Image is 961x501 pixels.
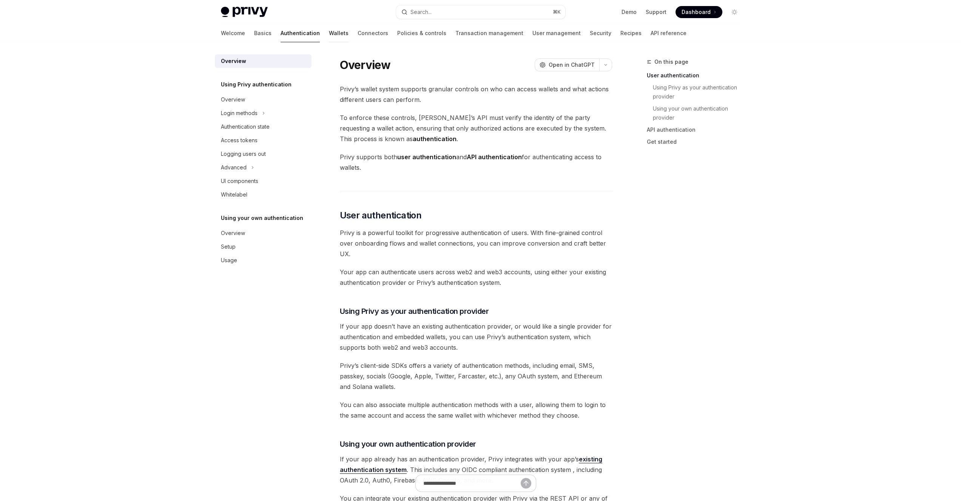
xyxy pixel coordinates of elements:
a: Demo [622,8,637,16]
a: Security [590,24,611,42]
span: You can also associate multiple authentication methods with a user, allowing them to login to the... [340,400,612,421]
span: Your app can authenticate users across web2 and web3 accounts, using either your existing authent... [340,267,612,288]
a: Support [646,8,666,16]
span: If your app doesn’t have an existing authentication provider, or would like a single provider for... [340,321,612,353]
div: Logging users out [221,149,266,158]
a: Using Privy as your authentication provider [653,81,747,103]
strong: API authentication [467,153,522,161]
a: Whitelabel [215,188,312,201]
h5: Using Privy authentication [221,80,292,89]
a: Welcome [221,24,245,42]
a: Usage [215,254,312,267]
a: API reference [651,24,686,42]
span: Using Privy as your authentication provider [340,306,489,317]
strong: authentication [413,135,457,143]
span: On this page [654,57,688,66]
span: To enforce these controls, [PERSON_NAME]’s API must verify the identity of the party requesting a... [340,112,612,144]
a: Basics [254,24,271,42]
div: Usage [221,256,237,265]
span: If your app already has an authentication provider, Privy integrates with your app’s . This inclu... [340,454,612,486]
a: UI components [215,174,312,188]
a: Wallets [329,24,349,42]
div: UI components [221,177,258,186]
strong: user authentication [397,153,456,161]
button: Search...⌘K [396,5,565,19]
a: Connectors [358,24,388,42]
a: Overview [215,226,312,240]
div: Authentication state [221,122,270,131]
img: light logo [221,7,268,17]
a: Using your own authentication provider [653,103,747,124]
a: Overview [215,93,312,106]
div: Whitelabel [221,190,247,199]
div: Setup [221,242,236,251]
span: Privy’s client-side SDKs offers a variety of authentication methods, including email, SMS, passke... [340,360,612,392]
a: Access tokens [215,134,312,147]
a: Transaction management [455,24,523,42]
a: Policies & controls [397,24,446,42]
div: Login methods [221,109,258,118]
span: Using your own authentication provider [340,439,476,449]
span: Dashboard [682,8,711,16]
a: Get started [647,136,747,148]
a: Authentication state [215,120,312,134]
button: Open in ChatGPT [535,58,599,71]
a: Recipes [620,24,642,42]
span: User authentication [340,209,422,221]
span: Open in ChatGPT [549,61,595,69]
span: Privy is a powerful toolkit for progressive authentication of users. With fine-grained control ov... [340,227,612,259]
div: Access tokens [221,136,258,145]
a: User management [532,24,581,42]
a: Overview [215,54,312,68]
div: Overview [221,229,245,238]
span: ⌘ K [553,9,561,15]
div: Search... [410,8,432,17]
a: Authentication [281,24,320,42]
a: Logging users out [215,147,312,161]
button: Toggle dark mode [728,6,740,18]
a: Dashboard [676,6,722,18]
div: Advanced [221,163,247,172]
span: Privy’s wallet system supports granular controls on who can access wallets and what actions diffe... [340,84,612,105]
button: Send message [521,478,531,489]
div: Overview [221,95,245,104]
h5: Using your own authentication [221,214,303,223]
a: API authentication [647,124,747,136]
span: Privy supports both and for authenticating access to wallets. [340,152,612,173]
div: Overview [221,57,246,66]
a: Setup [215,240,312,254]
h1: Overview [340,58,391,72]
a: User authentication [647,69,747,81]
